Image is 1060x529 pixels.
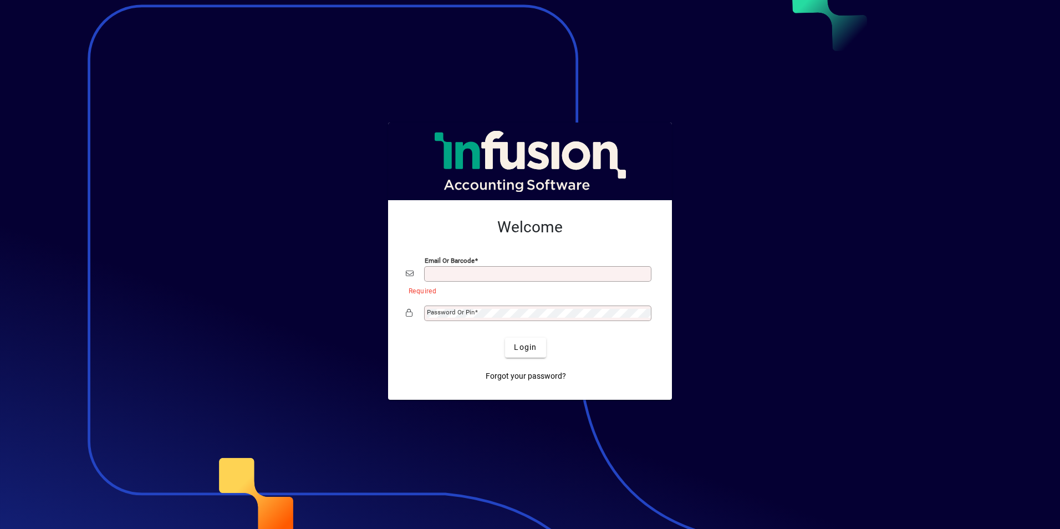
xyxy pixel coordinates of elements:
[514,342,537,353] span: Login
[406,218,654,237] h2: Welcome
[427,308,475,316] mat-label: Password or Pin
[481,367,570,386] a: Forgot your password?
[505,338,546,358] button: Login
[486,370,566,382] span: Forgot your password?
[409,284,645,296] mat-error: Required
[425,256,475,264] mat-label: Email or Barcode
